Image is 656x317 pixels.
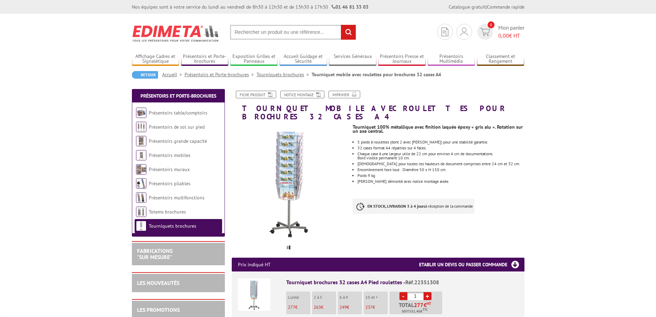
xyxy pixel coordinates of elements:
[391,302,442,314] p: Total
[137,306,180,313] a: LES PROMOTIONS
[449,3,524,10] div: |
[149,152,190,158] a: Présentoirs mobiles
[405,279,439,286] span: Réf.22351308
[427,301,431,306] sup: HT
[498,32,509,39] span: 0,00
[449,4,486,10] a: Catalogue gratuit
[441,28,448,36] img: devis rapide
[136,178,146,189] img: Présentoirs pliables
[357,174,524,178] li: Poids 9 kg
[149,124,205,130] a: Présentoirs de sol sur pied
[357,152,524,160] li: Chaque case à une largeur utile de 22 cm pour environ 4 cm de documentations. Bord visible perman...
[409,309,420,314] span: 332,40
[329,53,376,65] a: Services Généraux
[136,150,146,160] img: Présentoirs mobiles
[280,53,327,65] a: Accueil Guidage et Sécurité
[357,179,524,184] li: [PERSON_NAME] démonté avec notice montage aisée.
[365,304,373,310] span: 237
[149,223,196,229] a: Tourniquets brochures
[132,21,220,46] img: Edimeta
[149,110,207,116] a: Présentoirs table/comptoirs
[332,4,368,10] strong: 01 46 81 33 03
[132,71,158,79] a: Retour
[365,295,388,300] p: 10 et +
[132,3,368,10] div: Nos équipes sont à votre service du lundi au vendredi de 8h30 à 12h30 et de 13h30 à 17h30
[314,304,321,310] span: 263
[428,53,475,65] a: Présentoirs Multimédia
[424,302,427,308] span: €
[137,247,173,260] a: FABRICATIONS"Sur Mesure"
[280,91,324,98] a: Notice Montage
[149,166,190,172] a: Présentoirs muraux
[288,305,310,310] p: €
[476,24,524,40] a: devis rapide 0 Mon panier 0,00€ HT
[136,122,146,132] img: Présentoirs de sol sur pied
[314,305,336,310] p: €
[230,25,356,40] input: Rechercher un produit ou une référence...
[185,71,257,78] a: Présentoirs et Porte-brochures
[288,304,295,310] span: 277
[357,146,524,150] li: 32 cases format A4 réparties sur 4 faces.
[365,305,388,310] p: €
[357,140,524,144] li: 5 pieds à roulettes (dont 2 avec [PERSON_NAME]) pour une stabilité garantie.
[341,25,356,40] input: rechercher
[399,292,407,300] a: -
[340,305,362,310] p: €
[488,21,494,28] span: 0
[329,91,360,98] a: Imprimer
[136,108,146,118] img: Présentoirs table/comptoirs
[232,124,348,240] img: tourniquets_brochures_22351308.png
[238,278,270,311] img: Tourniquet brochures 32 cases A4 Pied roulettes
[480,28,490,36] img: devis rapide
[288,295,310,300] p: L'unité
[238,258,271,271] p: Prix indiqué HT
[487,4,524,10] a: Commande rapide
[257,71,312,78] a: Tourniquets brochures
[149,195,205,201] a: Présentoirs multifonctions
[367,204,425,209] strong: EN STOCK, LIVRAISON 3 à 4 jours
[340,304,347,310] span: 249
[136,192,146,203] img: Présentoirs multifonctions
[498,32,524,40] span: € HT
[312,71,441,78] li: Tourniquet mobile avec roulettes pour brochures 32 cases A4
[162,71,185,78] a: Accueil
[181,53,229,65] a: Présentoirs et Porte-brochures
[314,295,336,300] p: 2 à 5
[149,180,190,187] a: Présentoirs pliables
[419,258,524,271] h3: Etablir un devis ou passer commande
[498,24,524,40] span: Mon panier
[136,164,146,175] img: Présentoirs muraux
[357,168,524,172] li: Encombrement hors tout : Diamètre 50 x H 150 cm.
[477,53,524,65] a: Classement et Rangement
[353,199,475,214] p: à réception de la commande
[136,136,146,146] img: Présentoirs grande capacité
[460,28,468,36] img: devis rapide
[236,91,276,98] a: Fiche produit
[340,295,362,300] p: 6 à 9
[227,91,530,121] h1: Tourniquet mobile avec roulettes pour brochures 32 cases A4
[136,207,146,217] img: Totems brochures
[140,93,216,99] a: Présentoirs et Porte-brochures
[424,292,431,300] a: +
[137,279,179,286] a: LES NOUVEAUTÉS
[423,308,428,311] sup: TTC
[378,53,426,65] a: Présentoirs Presse et Journaux
[402,309,428,314] span: Soit €
[286,278,518,286] div: Tourniquet brochures 32 cases A4 Pied roulettes -
[353,124,523,134] strong: Tourniquet 100% métallique avec finition laquée époxy « gris alu ». Rotation sur un axe central.
[136,221,146,231] img: Tourniquets brochures
[230,53,278,65] a: Exposition Grilles et Panneaux
[357,162,524,166] li: [DEMOGRAPHIC_DATA] pour toutes les hauteurs de document comprises entre 24 cm et 32 cm.
[149,209,186,215] a: Totems brochures
[414,302,424,308] span: 277
[149,138,207,144] a: Présentoirs grande capacité
[132,53,179,65] a: Affichage Cadres et Signalétique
